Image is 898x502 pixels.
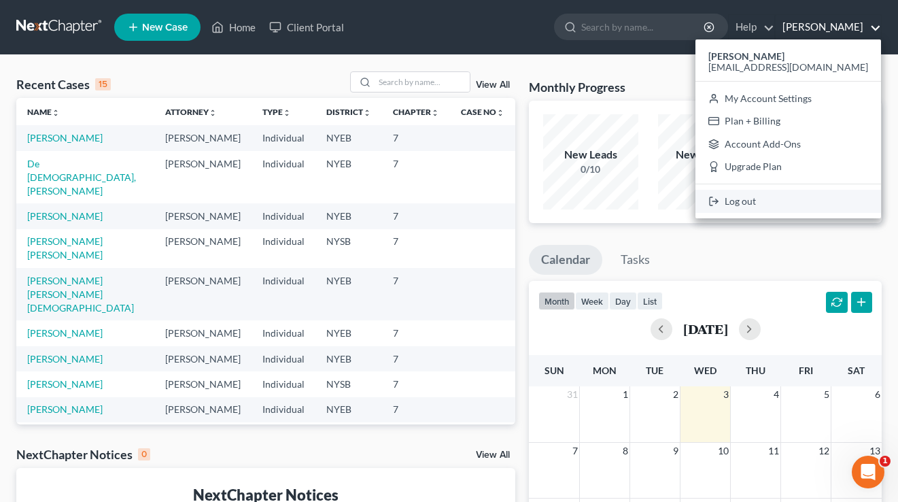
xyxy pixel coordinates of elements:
[529,79,625,95] h3: Monthly Progress
[252,397,315,422] td: Individual
[382,422,450,448] td: 7
[382,346,450,371] td: 7
[315,371,382,397] td: NYSB
[142,22,188,33] span: New Case
[382,151,450,203] td: 7
[431,109,439,117] i: unfold_more
[154,203,252,229] td: [PERSON_NAME]
[252,371,315,397] td: Individual
[315,229,382,268] td: NYSB
[874,386,882,403] span: 6
[575,292,609,310] button: week
[868,443,882,459] span: 13
[154,371,252,397] td: [PERSON_NAME]
[95,78,111,90] div: 15
[315,422,382,448] td: NYEB
[252,268,315,320] td: Individual
[538,292,575,310] button: month
[27,403,103,415] a: [PERSON_NAME]
[772,386,780,403] span: 4
[252,346,315,371] td: Individual
[621,386,629,403] span: 1
[375,72,470,92] input: Search by name...
[880,456,891,467] span: 1
[315,268,382,320] td: NYEB
[382,397,450,422] td: 7
[529,245,602,275] a: Calendar
[27,235,103,261] a: [PERSON_NAME] [PERSON_NAME]
[315,203,382,229] td: NYEB
[672,443,680,459] span: 9
[593,365,617,376] span: Mon
[722,386,730,403] span: 3
[708,50,784,62] strong: [PERSON_NAME]
[27,132,103,144] a: [PERSON_NAME]
[154,125,252,150] td: [PERSON_NAME]
[799,365,813,376] span: Fri
[52,109,60,117] i: unfold_more
[363,109,371,117] i: unfold_more
[252,203,315,229] td: Individual
[283,109,291,117] i: unfold_more
[27,327,103,339] a: [PERSON_NAME]
[672,386,680,403] span: 2
[566,386,579,403] span: 31
[658,163,753,176] div: 0/10
[315,346,382,371] td: NYEB
[694,365,716,376] span: Wed
[382,371,450,397] td: 7
[262,15,351,39] a: Client Portal
[382,125,450,150] td: 7
[708,61,868,73] span: [EMAIL_ADDRESS][DOMAIN_NAME]
[27,158,136,197] a: De [DEMOGRAPHIC_DATA], [PERSON_NAME]
[695,133,881,156] a: Account Add-Ons
[767,443,780,459] span: 11
[252,125,315,150] td: Individual
[695,87,881,110] a: My Account Settings
[27,107,60,117] a: Nameunfold_more
[154,151,252,203] td: [PERSON_NAME]
[209,109,217,117] i: unfold_more
[27,353,103,365] a: [PERSON_NAME]
[262,107,291,117] a: Typeunfold_more
[154,320,252,346] td: [PERSON_NAME]
[621,443,629,459] span: 8
[27,378,103,390] a: [PERSON_NAME]
[683,322,728,336] h2: [DATE]
[16,76,111,93] div: Recent Cases
[476,450,510,460] a: View All
[315,397,382,422] td: NYEB
[382,203,450,229] td: 7
[16,446,150,463] div: NextChapter Notices
[496,109,504,117] i: unfold_more
[252,151,315,203] td: Individual
[154,397,252,422] td: [PERSON_NAME]
[776,15,881,39] a: [PERSON_NAME]
[746,365,765,376] span: Thu
[154,422,252,448] td: [PERSON_NAME]
[393,107,439,117] a: Chapterunfold_more
[695,190,881,213] a: Log out
[646,365,663,376] span: Tue
[382,268,450,320] td: 7
[27,275,134,314] a: [PERSON_NAME] [PERSON_NAME][DEMOGRAPHIC_DATA]
[476,80,510,90] a: View All
[382,320,450,346] td: 7
[852,456,884,488] iframe: Intercom live chat
[716,443,730,459] span: 10
[695,39,881,218] div: [PERSON_NAME]
[729,15,774,39] a: Help
[637,292,663,310] button: list
[545,365,564,376] span: Sun
[543,163,638,176] div: 0/10
[154,229,252,268] td: [PERSON_NAME]
[154,268,252,320] td: [PERSON_NAME]
[252,422,315,448] td: Individual
[165,107,217,117] a: Attorneyunfold_more
[138,448,150,461] div: 0
[658,147,753,163] div: New Clients
[817,443,831,459] span: 12
[252,320,315,346] td: Individual
[461,107,504,117] a: Case Nounfold_more
[205,15,262,39] a: Home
